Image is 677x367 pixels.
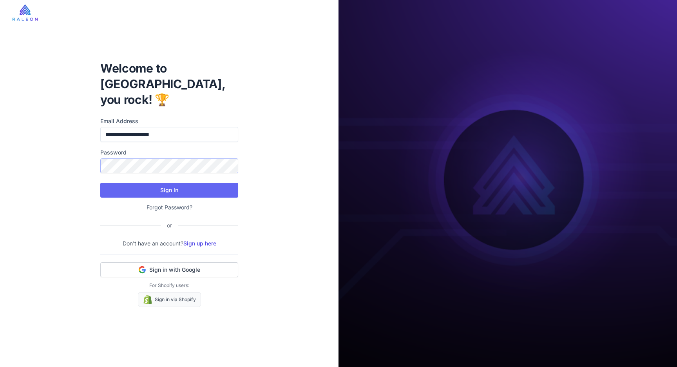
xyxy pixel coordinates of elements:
span: Sign in with Google [149,266,200,274]
a: Sign in via Shopify [138,292,201,307]
label: Email Address [100,117,238,125]
a: Sign up here [183,240,216,247]
h1: Welcome to [GEOGRAPHIC_DATA], you rock! 🏆 [100,60,238,107]
button: Sign In [100,183,238,198]
label: Password [100,148,238,157]
p: For Shopify users: [100,282,238,289]
p: Don't have an account? [100,239,238,248]
button: Sign in with Google [100,262,238,277]
a: Forgot Password? [147,204,192,211]
img: raleon-logo-whitebg.9aac0268.jpg [13,4,38,21]
div: or [161,221,178,230]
